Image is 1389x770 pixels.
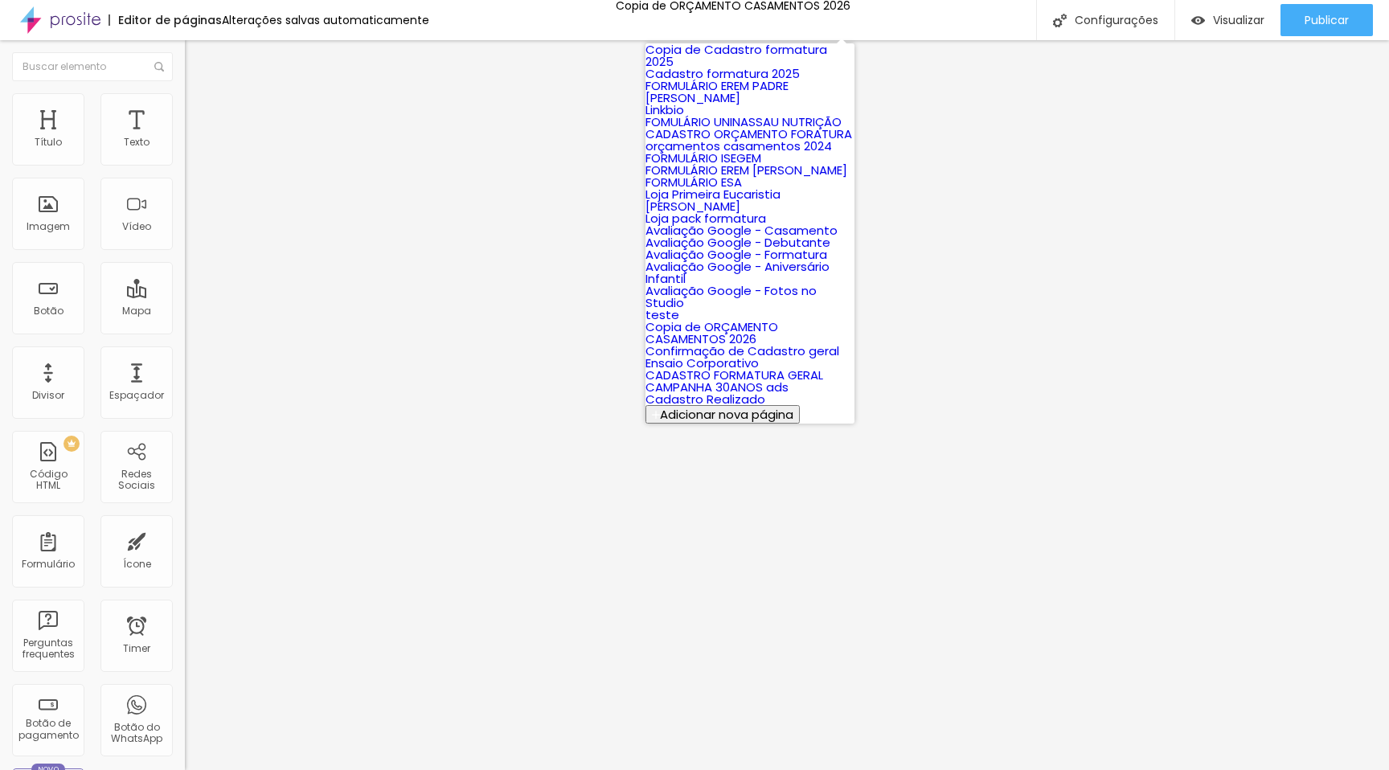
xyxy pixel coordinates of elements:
a: CAMPANHA 30ANOS ads [645,379,789,395]
div: Redes Sociais [104,469,168,492]
div: Formulário [22,559,75,570]
a: Avaliação Google - Debutante [645,234,830,251]
a: FORMULÁRIO EREM [PERSON_NAME] [645,162,847,178]
img: view-1.svg [1191,14,1205,27]
button: Adicionar nova página [645,405,800,424]
div: Divisor [32,390,64,401]
div: Título [35,137,62,148]
a: Confirmação de Cadastro geral [645,342,839,359]
span: Adicionar nova página [660,406,793,423]
a: teste [645,306,679,323]
a: FORMULÁRIO ISEGEM [645,149,761,166]
a: orçamentos casamentos 2024 [645,137,832,154]
a: Cadastro Realizado [645,391,765,408]
div: Mapa [122,305,151,317]
iframe: Editor [185,40,1389,770]
a: Avaliação Google - Formatura [645,246,827,263]
div: Botão do WhatsApp [104,722,168,745]
img: Icone [1053,14,1067,27]
div: Vídeo [122,221,151,232]
a: Linkbio [645,101,684,118]
div: Botão de pagamento [16,718,80,741]
a: [PERSON_NAME] [645,198,740,215]
div: Alterações salvas automaticamente [222,14,429,26]
a: FORMULÁRIO ESA [645,174,742,190]
span: Visualizar [1213,14,1264,27]
div: Perguntas frequentes [16,637,80,661]
a: Loja pack formatura [645,210,766,227]
a: Copia de ORÇAMENTO CASAMENTOS 2026 [645,318,778,347]
button: Publicar [1280,4,1373,36]
a: Avaliação Google - Casamento [645,222,838,239]
a: CADASTRO ORÇAMENTO FORATURA [645,125,852,142]
a: Ensaio Corporativo [645,354,759,371]
a: Cadastro formatura 2025 [645,65,800,82]
a: Avaliação Google - Aniversário Infantil [645,258,830,287]
button: Visualizar [1175,4,1280,36]
input: Buscar elemento [12,52,173,81]
img: Icone [154,62,164,72]
a: Loja Primeira Eucaristia [645,186,781,203]
div: Editor de páginas [109,14,222,26]
div: Botão [34,305,64,317]
div: Código HTML [16,469,80,492]
div: Ícone [123,559,151,570]
div: Texto [124,137,150,148]
span: Publicar [1305,14,1349,27]
div: Espaçador [109,390,164,401]
a: Copia de Cadastro formatura 2025 [645,41,827,70]
div: Timer [123,643,150,654]
a: FOMULÁRIO UNINASSAU NUTRIÇÃO [645,113,842,130]
a: Avaliação Google - Fotos no Studio [645,282,817,311]
a: FORMULÁRIO EREM PADRE [PERSON_NAME] [645,77,789,106]
a: CADASTRO FORMATURA GERAL [645,367,823,383]
div: Imagem [27,221,70,232]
